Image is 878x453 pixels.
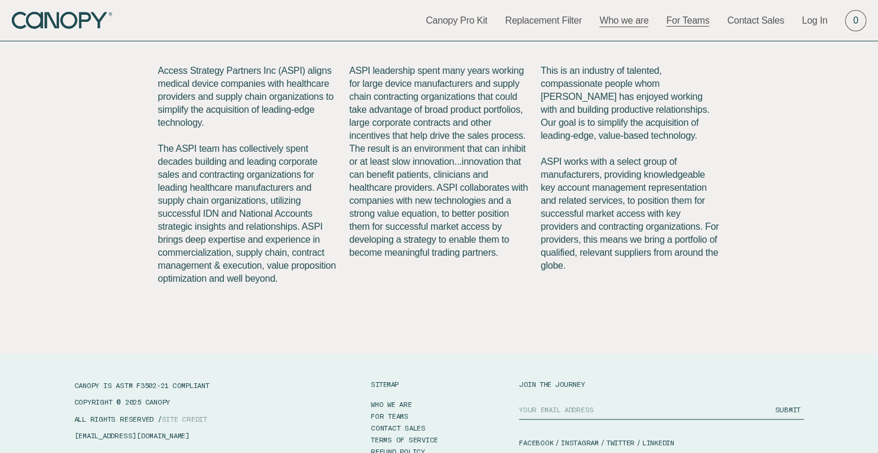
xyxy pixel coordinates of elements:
[371,380,399,387] h5: SITEMAP
[519,438,804,448] nav: / / /
[606,438,635,448] a: TWITTER
[561,438,599,448] a: INSTAGRAM
[158,64,337,285] p: Access Strategy Partners Inc (ASPI) aligns medical device companies with healthcare providers and...
[519,438,553,448] a: FACEBOOK
[519,380,804,387] h5: JOIN THE JOURNEY
[853,14,859,27] span: 0
[541,64,720,272] p: This is an industry of talented, compassionate people whom [PERSON_NAME] has enjoyed working with...
[371,434,438,445] a: TERMS OF SERVICE
[505,14,582,27] a: Replacement Filter
[371,398,412,410] a: WHO WE ARE
[74,397,285,407] p: COPYRIGHT © 2025 CANOPY
[519,399,771,420] input: YOUR EMAIL ADDRESS
[771,399,804,420] button: SUBMIT
[775,405,800,413] span: SUBMIT
[162,415,207,423] a: SITE CREDIT
[371,410,409,422] a: FOR TEAMS
[74,380,285,390] p: CANOPY IS ASTM F3502-21 COMPLIANT
[642,438,674,448] a: LINKEDIN
[74,431,190,439] a: [EMAIL_ADDRESS][DOMAIN_NAME]
[426,14,487,27] a: Canopy Pro Kit
[371,422,426,434] a: CONTACT SALES
[666,14,709,27] a: For Teams
[74,414,285,424] p: ALL RIGHTS RESERVED /
[727,14,784,27] a: Contact Sales
[349,64,528,259] p: ASPI leadership spent many years working for large device manufacturers and supply chain contract...
[845,10,866,31] a: 0
[802,14,827,27] a: Log In
[599,14,648,27] a: Who we are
